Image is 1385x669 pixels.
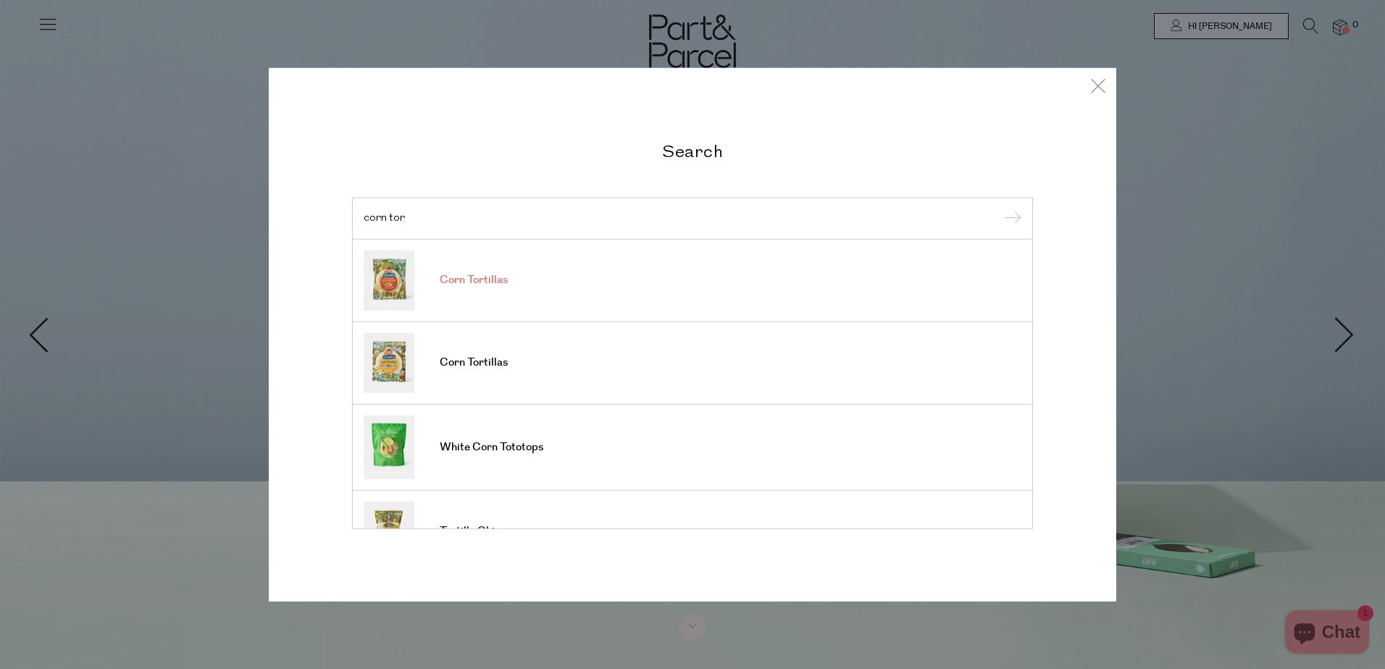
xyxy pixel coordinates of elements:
a: Corn Tortillas [364,250,1021,310]
input: Search [364,213,1021,224]
img: Corn Tortillas [364,250,414,310]
span: Corn Tortillas [440,273,508,287]
img: White Corn Tototops [364,415,414,479]
a: Corn Tortillas [364,332,1021,392]
span: Tortilla Chips [440,524,506,539]
h2: Search [352,140,1033,161]
img: Tortilla Chips [364,501,414,561]
a: Tortilla Chips [364,501,1021,561]
a: White Corn Tototops [364,415,1021,479]
span: Corn Tortillas [440,355,508,370]
img: Corn Tortillas [364,332,414,392]
span: White Corn Tototops [440,440,543,455]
